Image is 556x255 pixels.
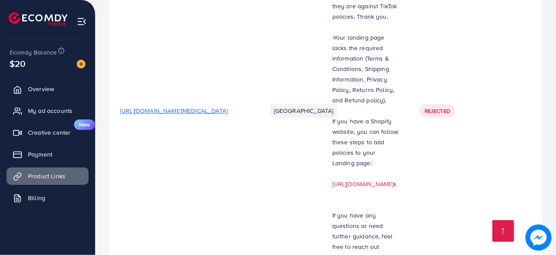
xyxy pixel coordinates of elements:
[332,180,394,188] a: [URL][DOMAIN_NAME]
[28,194,45,202] span: Billing
[7,124,89,141] a: Creative centerNew
[28,172,65,180] span: Product Links
[28,106,72,115] span: My ad accounts
[28,85,54,93] span: Overview
[9,12,68,26] img: logo
[7,189,89,207] a: Billing
[120,106,228,115] span: [URL][DOMAIN_NAME][MEDICAL_DATA]
[7,167,89,185] a: Product Links
[10,57,25,70] span: $20
[526,225,552,251] img: image
[270,104,337,118] li: [GEOGRAPHIC_DATA]
[425,107,450,115] span: Rejected
[332,179,399,189] p: s
[74,119,95,130] span: New
[10,48,57,57] span: Ecomdy Balance
[77,60,85,68] img: image
[7,102,89,119] a: My ad accounts
[7,146,89,163] a: Payment
[28,128,71,137] span: Creative center
[28,150,52,159] span: Payment
[7,80,89,98] a: Overview
[332,116,399,168] p: If you have a Shopify website, you can follow these steps to add policies to your Landing page:
[77,17,87,27] img: menu
[332,32,399,105] p: -Your landing page lacks the required information (Terms & Conditions, Shipping Information, Priv...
